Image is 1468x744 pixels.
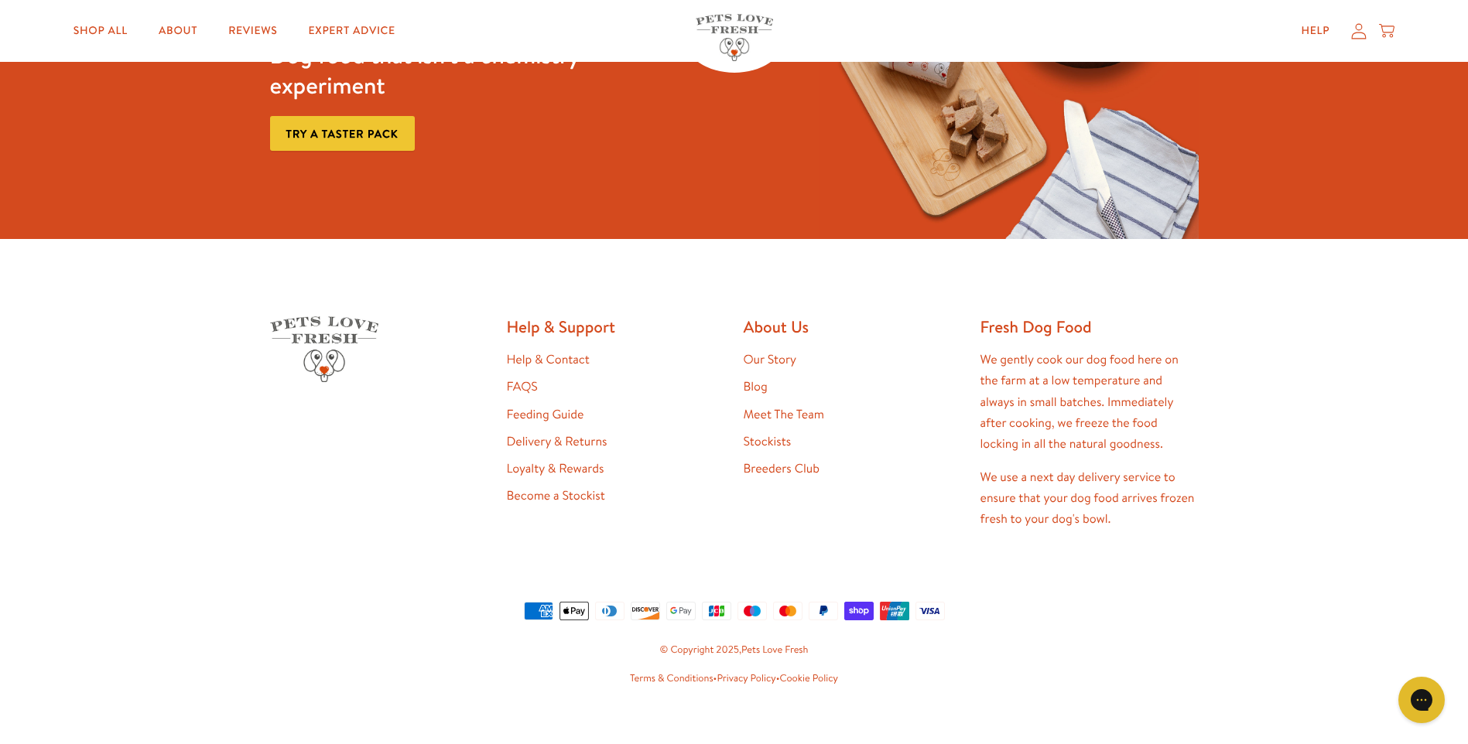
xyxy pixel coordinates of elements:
[744,378,768,395] a: Blog
[507,406,584,423] a: Feeding Guide
[780,671,838,685] a: Cookie Policy
[1391,671,1453,729] iframe: Gorgias live chat messenger
[744,406,824,423] a: Meet The Team
[507,460,604,477] a: Loyalty & Rewards
[717,671,775,685] a: Privacy Policy
[696,14,773,61] img: Pets Love Fresh
[507,351,590,368] a: Help & Contact
[744,316,962,337] h2: About Us
[270,116,415,151] a: Try a taster pack
[744,351,797,368] a: Our Story
[630,671,713,685] a: Terms & Conditions
[980,467,1199,531] p: We use a next day delivery service to ensure that your dog food arrives frozen fresh to your dog'...
[296,15,408,46] a: Expert Advice
[507,433,607,450] a: Delivery & Returns
[744,433,792,450] a: Stockists
[507,487,605,504] a: Become a Stockist
[744,460,820,477] a: Breeders Club
[270,642,1199,659] small: © Copyright 2025,
[1288,15,1342,46] a: Help
[507,316,725,337] h2: Help & Support
[741,643,808,657] a: Pets Love Fresh
[216,15,289,46] a: Reviews
[146,15,210,46] a: About
[507,378,538,395] a: FAQS
[270,671,1199,688] small: • •
[980,350,1199,455] p: We gently cook our dog food here on the farm at a low temperature and always in small batches. Im...
[61,15,140,46] a: Shop All
[270,40,650,101] h3: Dog food that isn't a chemistry experiment
[270,316,378,382] img: Pets Love Fresh
[980,316,1199,337] h2: Fresh Dog Food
